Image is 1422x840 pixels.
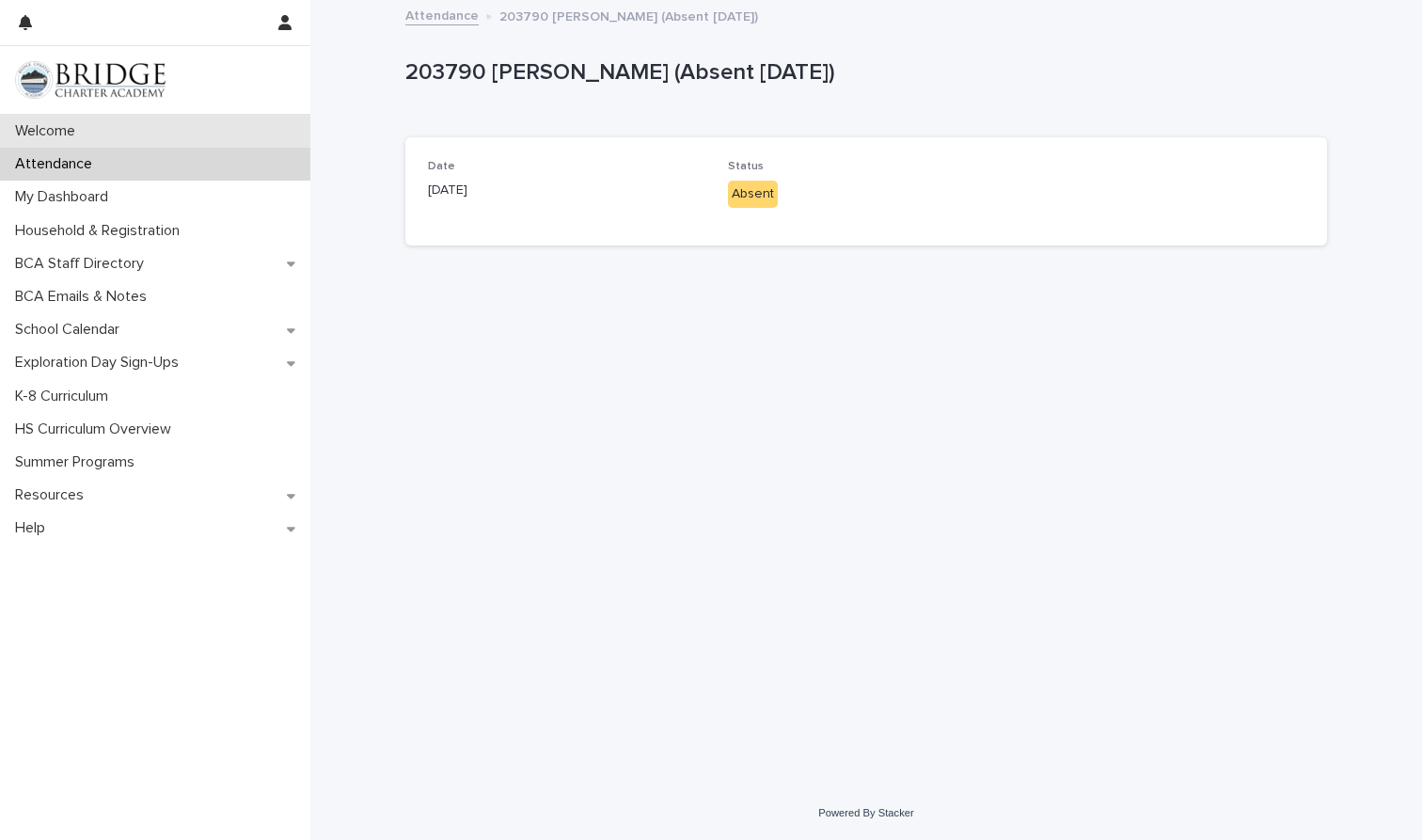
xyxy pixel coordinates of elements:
p: Attendance [8,155,107,173]
p: 203790 [PERSON_NAME] (Absent [DATE]) [499,5,758,25]
p: School Calendar [8,321,134,339]
span: Status [728,161,764,172]
p: Summer Programs [8,453,150,471]
p: Help [8,519,60,537]
p: [DATE] [428,181,705,200]
div: Absent [728,181,778,208]
p: 203790 [PERSON_NAME] (Absent [DATE]) [405,59,1319,87]
span: Date [428,161,455,172]
p: HS Curriculum Overview [8,420,186,438]
a: Powered By Stacker [818,807,913,818]
p: K-8 Curriculum [8,388,123,405]
p: Exploration Day Sign-Ups [8,354,194,372]
a: Attendance [405,4,479,25]
p: My Dashboard [8,188,123,206]
p: BCA Staff Directory [8,255,159,273]
p: BCA Emails & Notes [8,288,162,306]
img: V1C1m3IdTEidaUdm9Hs0 [15,61,166,99]
p: Welcome [8,122,90,140]
p: Household & Registration [8,222,195,240]
p: Resources [8,486,99,504]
